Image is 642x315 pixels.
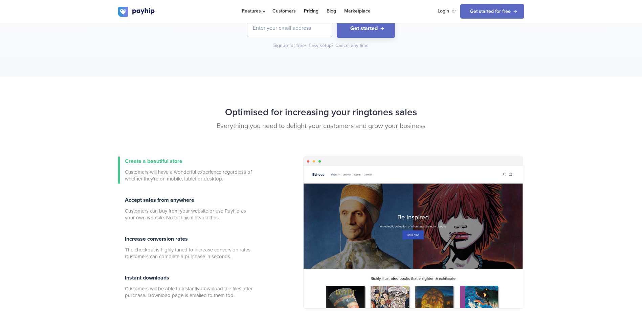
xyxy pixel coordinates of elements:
div: Signup for free [273,42,307,49]
a: Create a beautiful store Customers will have a wonderful experience regardless of whether they're... [118,156,253,184]
a: Instant downloads Customers will be able to instantly download the files after purchase. Download... [118,273,253,300]
div: Easy setup [309,42,334,49]
img: logo.svg [118,7,155,17]
span: Instant downloads [125,274,169,281]
input: Enter your email address [247,19,332,37]
span: The checkout is highly tuned to increase conversion rates. Customers can complete a purchase in s... [125,246,253,260]
span: • [332,43,333,48]
a: Accept sales from anywhere Customers can buy from your website or use Payhip as your own website.... [118,195,253,222]
span: Accept sales from anywhere [125,197,194,203]
span: Create a beautiful store [125,158,182,165]
button: Get started [337,19,395,38]
span: Increase conversion rates [125,236,188,242]
span: • [305,43,307,48]
div: Cancel any time [335,42,369,49]
p: Everything you need to delight your customers and grow your business [118,121,524,131]
a: Get started for free [460,4,524,19]
a: Increase conversion rates The checkout is highly tuned to increase conversion rates. Customers ca... [118,234,253,261]
span: Features [242,8,264,14]
span: Customers will be able to instantly download the files after purchase. Download page is emailed t... [125,285,253,299]
span: Customers can buy from your website or use Payhip as your own website. No technical headaches. [125,208,253,221]
h2: Optimised for increasing your ringtones sales [118,103,524,121]
span: Customers will have a wonderful experience regardless of whether they're on mobile, tablet or des... [125,169,253,182]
